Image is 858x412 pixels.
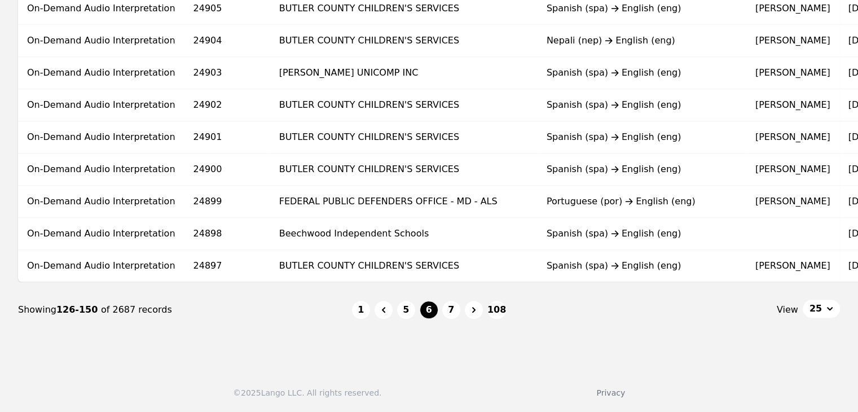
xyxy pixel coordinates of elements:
td: BUTLER COUNTY CHILDREN'S SERVICES [270,250,538,282]
span: 126-150 [56,304,101,315]
div: Spanish (spa) English (eng) [547,130,737,144]
td: [PERSON_NAME] UNICOMP INC [270,57,538,89]
div: Spanish (spa) English (eng) [547,163,737,176]
td: 24901 [184,121,270,154]
td: [PERSON_NAME] [746,89,839,121]
div: Spanish (spa) English (eng) [547,259,737,273]
td: [PERSON_NAME] [746,57,839,89]
td: On-Demand Audio Interpretation [18,89,184,121]
td: 24898 [184,218,270,250]
td: 24903 [184,57,270,89]
div: Portuguese (por) English (eng) [547,195,737,208]
td: FEDERAL PUBLIC DEFENDERS OFFICE - MD - ALS [270,186,538,218]
td: 24900 [184,154,270,186]
td: BUTLER COUNTY CHILDREN'S SERVICES [270,89,538,121]
div: © 2025 Lango LLC. All rights reserved. [233,387,381,398]
div: Spanish (spa) English (eng) [547,66,737,80]
td: On-Demand Audio Interpretation [18,154,184,186]
td: 24899 [184,186,270,218]
nav: Page navigation [18,282,840,338]
span: 25 [809,302,822,315]
td: 24897 [184,250,270,282]
button: 5 [397,301,415,319]
button: 1 [352,301,370,319]
div: Showing of 2687 records [18,303,352,317]
span: View [777,303,798,317]
td: 24904 [184,25,270,57]
button: 25 [803,300,840,318]
div: Spanish (spa) English (eng) [547,98,737,112]
button: 108 [487,301,506,319]
td: On-Demand Audio Interpretation [18,250,184,282]
td: 24902 [184,89,270,121]
td: On-Demand Audio Interpretation [18,186,184,218]
div: Nepali (nep) English (eng) [547,34,737,47]
td: [PERSON_NAME] [746,186,839,218]
td: On-Demand Audio Interpretation [18,57,184,89]
td: [PERSON_NAME] [746,25,839,57]
button: 7 [442,301,460,319]
div: Spanish (spa) English (eng) [547,227,737,240]
td: BUTLER COUNTY CHILDREN'S SERVICES [270,25,538,57]
td: [PERSON_NAME] [746,154,839,186]
td: BUTLER COUNTY CHILDREN'S SERVICES [270,121,538,154]
td: BUTLER COUNTY CHILDREN'S SERVICES [270,154,538,186]
td: Beechwood Independent Schools [270,218,538,250]
td: [PERSON_NAME] [746,121,839,154]
a: Privacy [596,388,625,397]
td: On-Demand Audio Interpretation [18,121,184,154]
td: On-Demand Audio Interpretation [18,25,184,57]
td: On-Demand Audio Interpretation [18,218,184,250]
td: [PERSON_NAME] [746,250,839,282]
div: Spanish (spa) English (eng) [547,2,737,15]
